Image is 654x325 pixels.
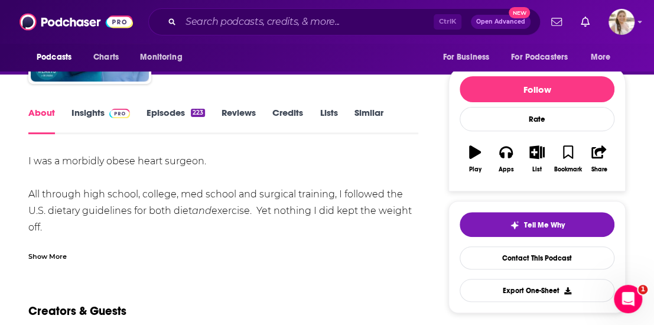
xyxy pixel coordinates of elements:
div: Bookmark [554,166,582,173]
span: For Business [442,49,489,66]
a: About [28,107,55,134]
span: New [509,7,530,18]
a: Contact This Podcast [460,246,614,269]
button: Open AdvancedNew [471,15,531,29]
a: Lists [320,107,337,134]
img: Podchaser - Follow, Share and Rate Podcasts [19,11,133,33]
a: Episodes223 [147,107,205,134]
span: Logged in as acquavie [609,9,635,35]
div: Play [469,166,481,173]
span: 1 [638,285,648,294]
h2: Creators & Guests [28,304,126,318]
button: open menu [583,46,626,69]
span: Podcasts [37,49,71,66]
em: and [192,205,212,216]
iframe: Intercom live chat [614,285,642,313]
button: Follow [460,76,614,102]
div: Share [591,166,607,173]
input: Search podcasts, credits, & more... [181,12,434,31]
span: More [591,49,611,66]
a: Show notifications dropdown [546,12,567,32]
a: InsightsPodchaser Pro [71,107,130,134]
img: tell me why sparkle [510,220,519,230]
button: Play [460,138,490,180]
div: List [532,166,542,173]
a: Reviews [222,107,256,134]
div: Apps [499,166,514,173]
span: Ctrl K [434,14,461,30]
button: open menu [503,46,585,69]
span: For Podcasters [511,49,568,66]
img: Podchaser Pro [109,109,130,118]
button: Export One-Sheet [460,279,614,302]
a: Show notifications dropdown [576,12,594,32]
button: tell me why sparkleTell Me Why [460,212,614,237]
a: Credits [272,107,303,134]
div: 223 [191,109,205,117]
a: Charts [86,46,126,69]
button: Share [584,138,614,180]
a: Similar [354,107,383,134]
div: Search podcasts, credits, & more... [148,8,541,35]
span: Open Advanced [476,19,525,25]
button: Apps [490,138,521,180]
div: Rate [460,107,614,131]
button: open menu [132,46,197,69]
button: open menu [434,46,504,69]
button: List [522,138,552,180]
img: User Profile [609,9,635,35]
span: Tell Me Why [524,220,565,230]
button: Show profile menu [609,9,635,35]
span: Monitoring [140,49,182,66]
button: Bookmark [552,138,583,180]
span: Charts [93,49,119,66]
button: open menu [28,46,87,69]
